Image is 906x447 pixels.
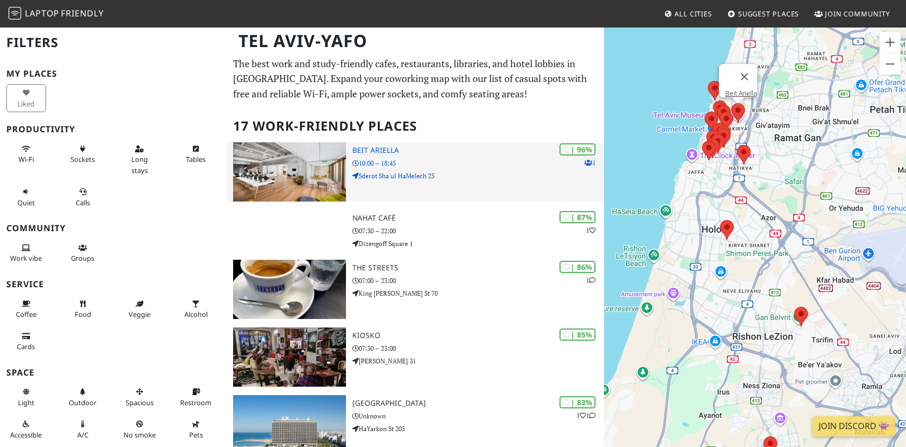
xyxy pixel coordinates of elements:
[63,415,103,443] button: A/C
[880,53,901,75] button: Zoom out
[76,198,90,207] span: Video/audio calls
[559,143,596,156] div: | 96%
[6,295,46,323] button: Coffee
[6,26,220,59] h2: Filters
[10,253,42,263] span: People working
[63,140,103,168] button: Sockets
[25,7,59,19] span: Laptop
[825,9,890,19] span: Join Community
[738,9,800,19] span: Suggest Places
[233,110,598,142] h2: 17 Work-Friendly Places
[131,154,148,175] span: Long stays
[559,329,596,341] div: | 85%
[6,140,46,168] button: Wi-Fi
[186,154,206,164] span: Work-friendly tables
[189,430,203,440] span: Pet friendly
[10,430,42,440] span: Accessible
[6,124,220,134] h3: Productivity
[61,7,103,19] span: Friendly
[352,411,604,421] p: Unknown
[352,356,604,366] p: [PERSON_NAME] 31
[63,239,103,267] button: Groups
[63,383,103,411] button: Outdoor
[586,225,596,235] p: 1
[16,309,37,319] span: Coffee
[660,4,716,23] a: All Cities
[120,415,159,443] button: No smoke
[6,279,220,289] h3: Service
[8,5,104,23] a: LaptopFriendly LaptopFriendly
[352,158,604,168] p: 10:00 – 18:45
[63,183,103,211] button: Calls
[227,327,605,387] a: Kiosko | 85% Kiosko 07:30 – 23:00 [PERSON_NAME] 31
[176,383,216,411] button: Restroom
[6,239,46,267] button: Work vibe
[352,331,604,340] h3: Kiosko
[129,309,150,319] span: Veggie
[233,327,347,387] img: Kiosko
[352,171,604,181] p: Sderot Sha'ul HaMelech 25
[6,69,220,79] h3: My Places
[233,56,598,102] p: The best work and study-friendly cafes, restaurants, libraries, and hotel lobbies in [GEOGRAPHIC_...
[227,142,605,202] a: Beit Ariella | 96% 1 Beit Ariella 10:00 – 18:45 Sderot Sha'ul HaMelech 25
[71,253,94,263] span: Group tables
[63,295,103,323] button: Food
[576,410,596,421] p: 1 1
[352,276,604,286] p: 07:00 – 23:00
[559,211,596,223] div: | 87%
[810,4,894,23] a: Join Community
[227,260,605,319] a: The Streets | 86% 1 The Streets 07:00 – 23:00 King [PERSON_NAME] St 70
[352,288,604,298] p: King [PERSON_NAME] St 70
[6,383,46,411] button: Light
[17,342,35,351] span: Credit cards
[75,309,91,319] span: Food
[6,415,46,443] button: Accessible
[19,154,34,164] span: Stable Wi-Fi
[586,275,596,285] p: 1
[233,142,347,202] img: Beit Ariella
[6,183,46,211] button: Quiet
[120,383,159,411] button: Spacious
[559,396,596,408] div: | 83%
[352,343,604,353] p: 07:30 – 23:00
[352,424,604,434] p: HaYarkon St 205
[6,223,220,233] h3: Community
[352,263,604,272] h3: The Streets
[180,398,211,407] span: Restroom
[227,210,605,251] a: | 87% 1 Nahat Café 07:30 – 22:00 Dizengoff Square 1
[176,415,216,443] button: Pets
[559,261,596,273] div: | 86%
[70,154,95,164] span: Power sockets
[723,4,804,23] a: Suggest Places
[69,398,96,407] span: Outdoor area
[126,398,154,407] span: Spacious
[674,9,712,19] span: All Cities
[352,399,604,408] h3: [GEOGRAPHIC_DATA]
[352,239,604,249] p: Dizengoff Square 1
[352,214,604,223] h3: Nahat Café
[584,158,596,168] p: 1
[352,226,604,236] p: 07:30 – 22:00
[880,32,901,53] button: Zoom in
[17,198,35,207] span: Quiet
[120,295,159,323] button: Veggie
[352,146,604,155] h3: Beit Ariella
[18,398,34,407] span: Natural light
[184,309,208,319] span: Alcohol
[230,26,602,56] h1: Tel Aviv-Yafo
[176,295,216,323] button: Alcohol
[77,430,88,440] span: Air conditioned
[233,260,347,319] img: The Streets
[8,7,21,20] img: LaptopFriendly
[123,430,156,440] span: Smoke free
[725,89,757,97] a: Beit Ariella
[120,140,159,179] button: Long stays
[6,327,46,355] button: Cards
[6,368,220,378] h3: Space
[176,140,216,168] button: Tables
[732,64,757,89] button: Close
